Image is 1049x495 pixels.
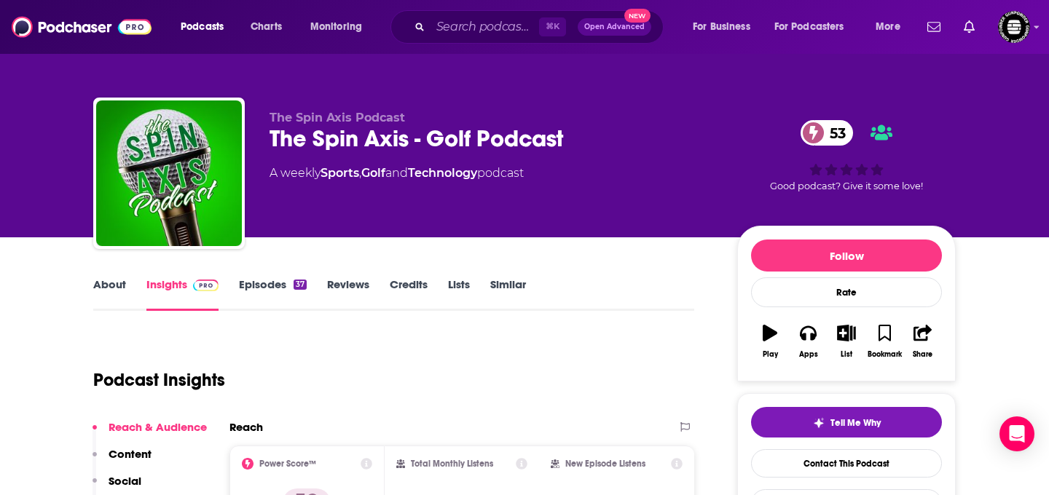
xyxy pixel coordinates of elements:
[751,277,942,307] div: Rate
[93,369,225,391] h1: Podcast Insights
[170,15,243,39] button: open menu
[841,350,852,359] div: List
[385,166,408,180] span: and
[448,277,470,311] a: Lists
[404,10,677,44] div: Search podcasts, credits, & more...
[310,17,362,37] span: Monitoring
[578,18,651,36] button: Open AdvancedNew
[998,11,1030,43] img: User Profile
[251,17,282,37] span: Charts
[876,17,900,37] span: More
[813,417,825,429] img: tell me why sparkle
[270,165,524,182] div: A weekly podcast
[109,420,207,434] p: Reach & Audience
[109,474,141,488] p: Social
[241,15,291,39] a: Charts
[431,15,539,39] input: Search podcasts, credits, & more...
[584,23,645,31] span: Open Advanced
[865,15,919,39] button: open menu
[763,350,778,359] div: Play
[801,120,853,146] a: 53
[830,417,881,429] span: Tell Me Why
[270,111,405,124] span: The Spin Axis Podcast
[751,239,942,272] button: Follow
[774,17,844,37] span: For Podcasters
[751,315,789,368] button: Play
[96,100,242,246] img: The Spin Axis - Golf Podcast
[93,277,126,311] a: About
[408,166,477,180] a: Technology
[390,277,428,311] a: Credits
[815,120,853,146] span: 53
[765,15,865,39] button: open menu
[181,17,224,37] span: Podcasts
[828,315,865,368] button: List
[999,416,1034,451] div: Open Intercom Messenger
[361,166,385,180] a: Golf
[737,111,956,201] div: 53Good podcast? Give it some love!
[683,15,769,39] button: open menu
[109,447,152,461] p: Content
[12,13,152,41] img: Podchaser - Follow, Share and Rate Podcasts
[770,181,923,191] span: Good podcast? Give it some love!
[93,447,152,474] button: Content
[359,166,361,180] span: ,
[693,17,750,37] span: For Business
[490,277,526,311] a: Similar
[958,15,981,39] a: Show notifications dropdown
[998,11,1030,43] span: Logged in as KarinaSabol
[193,280,219,291] img: Podchaser Pro
[294,280,307,290] div: 37
[327,277,369,311] a: Reviews
[998,11,1030,43] button: Show profile menu
[239,277,307,311] a: Episodes37
[321,166,359,180] a: Sports
[624,9,651,23] span: New
[913,350,932,359] div: Share
[93,420,207,447] button: Reach & Audience
[259,459,316,469] h2: Power Score™
[539,17,566,36] span: ⌘ K
[789,315,827,368] button: Apps
[904,315,942,368] button: Share
[865,315,903,368] button: Bookmark
[751,407,942,437] button: tell me why sparkleTell Me Why
[868,350,902,359] div: Bookmark
[229,420,263,434] h2: Reach
[922,15,946,39] a: Show notifications dropdown
[300,15,381,39] button: open menu
[751,449,942,478] a: Contact This Podcast
[565,459,645,469] h2: New Episode Listens
[411,459,493,469] h2: Total Monthly Listens
[146,277,219,311] a: InsightsPodchaser Pro
[799,350,818,359] div: Apps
